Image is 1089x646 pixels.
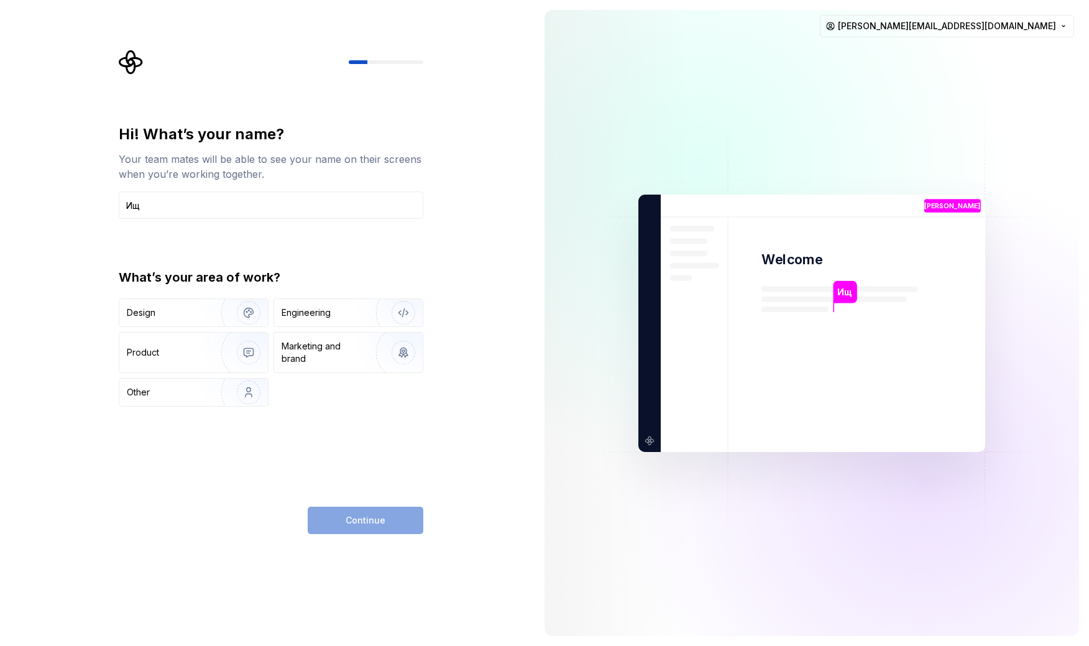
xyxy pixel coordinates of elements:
span: [PERSON_NAME][EMAIL_ADDRESS][DOMAIN_NAME] [838,20,1056,32]
div: Marketing and brand [282,340,365,365]
div: Your team mates will be able to see your name on their screens when you’re working together. [119,152,423,182]
button: [PERSON_NAME][EMAIL_ADDRESS][DOMAIN_NAME] [820,15,1074,37]
div: Hi! What’s your name? [119,124,423,144]
div: Product [127,346,159,359]
svg: Supernova Logo [119,50,144,75]
div: Other [127,386,150,399]
p: Ищ [837,285,852,298]
div: Engineering [282,307,331,319]
p: [PERSON_NAME] [924,202,981,209]
div: What’s your area of work? [119,269,423,286]
div: Design [127,307,155,319]
input: Han Solo [119,191,423,219]
p: Welcome [761,251,822,269]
